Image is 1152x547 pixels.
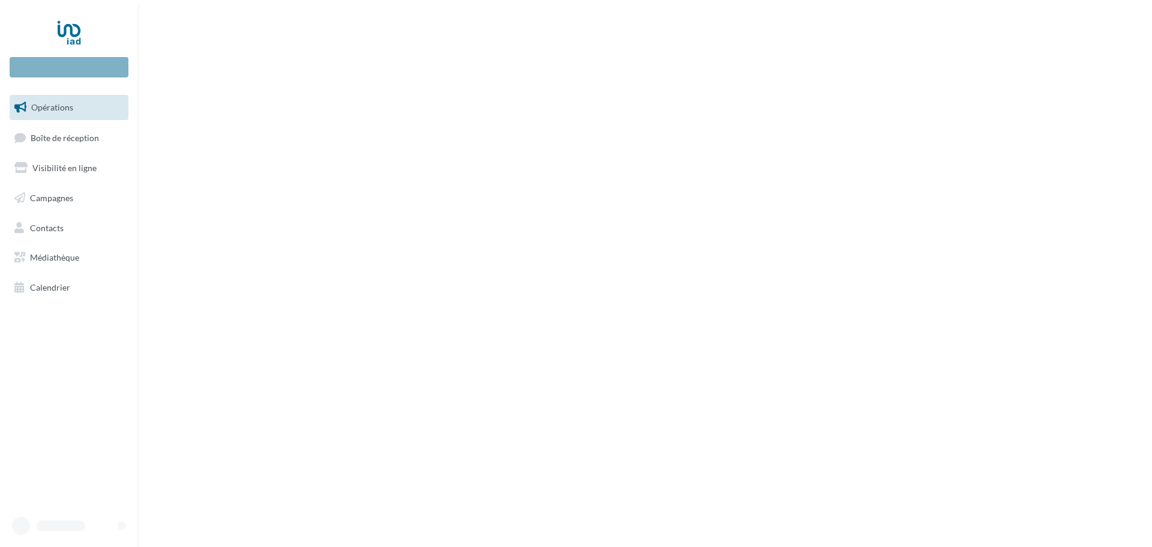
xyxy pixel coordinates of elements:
[7,245,131,270] a: Médiathèque
[30,282,70,292] span: Calendrier
[31,132,99,142] span: Boîte de réception
[32,163,97,173] span: Visibilité en ligne
[30,252,79,262] span: Médiathèque
[7,156,131,181] a: Visibilité en ligne
[7,275,131,300] a: Calendrier
[30,193,73,203] span: Campagnes
[30,222,64,232] span: Contacts
[31,102,73,112] span: Opérations
[10,57,128,77] div: Nouvelle campagne
[7,95,131,120] a: Opérations
[7,216,131,241] a: Contacts
[7,186,131,211] a: Campagnes
[7,125,131,151] a: Boîte de réception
